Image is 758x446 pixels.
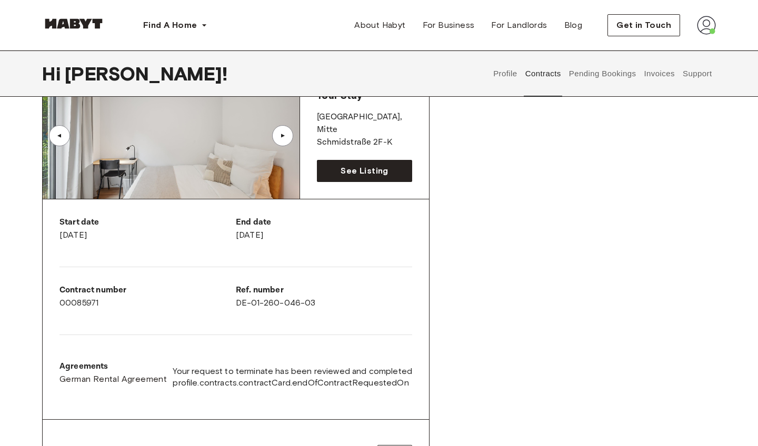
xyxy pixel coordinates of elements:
img: Image of the room [43,73,300,199]
button: Pending Bookings [567,50,637,97]
div: DE-01-260-046-03 [236,284,412,309]
button: Profile [492,50,519,97]
button: Get in Touch [607,14,680,36]
span: See Listing [341,165,388,177]
p: Start date [59,216,236,229]
p: Agreements [59,360,167,373]
button: Support [681,50,713,97]
span: Hi [42,63,65,85]
span: profile.contracts.contractCard.endOfContractRequestedOn [173,377,412,389]
a: See Listing [317,160,412,182]
span: For Business [423,19,475,32]
a: German Rental Agreement [59,373,167,386]
span: [PERSON_NAME] ! [65,63,227,85]
a: For Landlords [483,15,555,36]
p: Contract number [59,284,236,297]
a: About Habyt [346,15,414,36]
div: ▲ [277,133,288,139]
p: Schmidstraße 2F-K [317,136,412,149]
div: [DATE] [236,216,412,241]
p: End date [236,216,412,229]
span: For Landlords [491,19,547,32]
img: avatar [697,16,716,35]
button: Invoices [643,50,676,97]
button: Find A Home [135,15,216,36]
a: For Business [414,15,483,36]
div: [DATE] [59,216,236,241]
span: Your request to terminate has been reviewed and completed [173,366,412,377]
span: Blog [564,19,583,32]
div: 00085971 [59,284,236,309]
p: Ref. number [236,284,412,297]
div: ▲ [54,133,65,139]
button: Contracts [524,50,562,97]
p: [GEOGRAPHIC_DATA] , Mitte [317,111,412,136]
a: Blog [556,15,591,36]
div: user profile tabs [490,50,716,97]
span: About Habyt [354,19,405,32]
span: Find A Home [143,19,197,32]
span: Get in Touch [616,19,671,32]
img: Habyt [42,18,105,29]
